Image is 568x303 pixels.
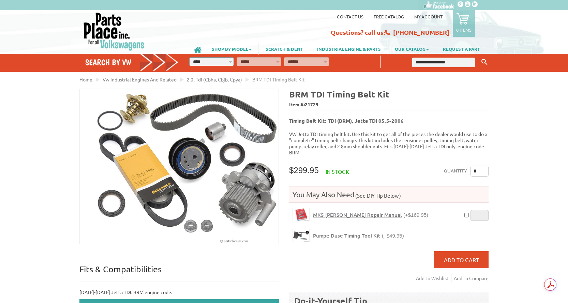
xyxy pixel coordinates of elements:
img: Pumpe Duse Timing Tool Kit [293,229,309,242]
label: Quantity [444,166,467,177]
p: VW Jetta TDI timing belt kit. Use this kit to get all of the pieces the dealer would use to do a ... [289,131,489,155]
a: Pumpe Duse Timing Tool Kit(+$49.95) [313,232,404,239]
b: BRM TDI Timing Belt Kit [289,89,389,100]
a: 2.0l Tdi (cbha, Cbjb, Cpya) [187,76,242,82]
p: 0 items [456,27,472,33]
span: (See DIY Tip Below) [354,192,401,199]
span: MK5 [PERSON_NAME] Repair Manual [313,211,402,218]
a: SHOP BY MODEL [205,43,258,55]
a: SCRATCH & DENT [259,43,310,55]
p: [DATE]-[DATE] Jetta TDI. BRM engine code. [79,289,279,296]
h4: Search by VW [85,57,179,67]
a: Add to Compare [454,274,489,283]
a: Add to Wishlist [416,274,451,283]
span: Add to Cart [444,256,479,263]
span: Pumpe Duse Timing Tool Kit [313,232,380,239]
a: MK5 Jetta Bentley Repair Manual [293,208,310,221]
img: BRM TDI Timing Belt Kit [80,89,279,244]
span: In stock [326,168,349,175]
b: Timing Belt Kit: TDI (BRM), Jetta TDI 05.5-2006 [289,117,404,124]
a: Home [79,76,92,82]
a: Free Catalog [374,14,404,19]
a: INDUSTRIAL ENGINE & PARTS [310,43,388,55]
span: 21729 [305,101,318,107]
a: Vw Industrial Engines And Related [103,76,177,82]
a: 0 items [453,10,475,37]
span: (+$169.95) [403,212,428,218]
p: Fits & Compatibilities [79,264,279,282]
a: Contact us [337,14,363,19]
span: (+$49.95) [382,233,404,239]
span: $299.95 [289,166,319,175]
span: Item #: [289,100,489,110]
button: Add to Cart [434,251,489,268]
a: My Account [414,14,443,19]
a: MK5 [PERSON_NAME] Repair Manual(+$169.95) [313,212,428,218]
a: OUR CATALOG [388,43,436,55]
button: Keyword Search [479,57,490,68]
span: BRM TDI Timing Belt Kit [252,76,305,82]
a: Pumpe Duse Timing Tool Kit [293,229,310,242]
a: REQUEST A PART [436,43,487,55]
h4: You May Also Need [289,190,489,199]
img: MK5 Jetta Bentley Repair Manual [293,208,309,221]
img: Parts Place Inc! [83,12,145,51]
